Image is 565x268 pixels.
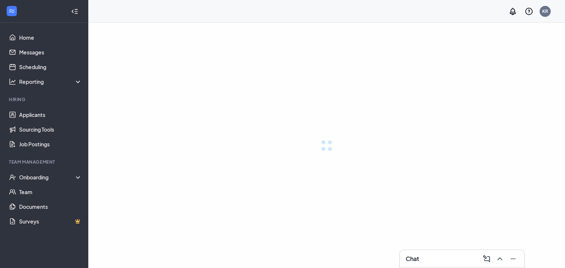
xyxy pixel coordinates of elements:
[507,253,518,265] button: Minimize
[19,30,82,45] a: Home
[508,7,517,16] svg: Notifications
[8,7,15,15] svg: WorkstreamLogo
[525,7,533,16] svg: QuestionInfo
[19,60,82,74] a: Scheduling
[9,78,16,85] svg: Analysis
[9,96,81,103] div: Hiring
[480,253,492,265] button: ComposeMessage
[19,45,82,60] a: Messages
[9,159,81,165] div: Team Management
[495,254,504,263] svg: ChevronUp
[19,122,82,137] a: Sourcing Tools
[542,8,548,14] div: KR
[19,214,82,229] a: SurveysCrown
[19,78,82,85] div: Reporting
[19,174,82,181] div: Onboarding
[509,254,518,263] svg: Minimize
[71,8,78,15] svg: Collapse
[19,185,82,199] a: Team
[19,137,82,151] a: Job Postings
[9,174,16,181] svg: UserCheck
[493,253,505,265] button: ChevronUp
[406,255,419,263] h3: Chat
[482,254,491,263] svg: ComposeMessage
[19,107,82,122] a: Applicants
[19,199,82,214] a: Documents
